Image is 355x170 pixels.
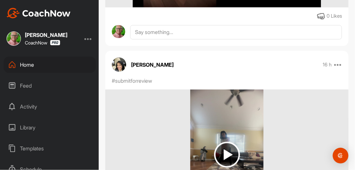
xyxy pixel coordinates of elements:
[25,32,67,38] div: [PERSON_NAME]
[7,31,21,46] img: square_6ab801a82ed2aee2fbfac5bb68403784.jpg
[131,61,174,69] p: [PERSON_NAME]
[4,119,96,136] div: Library
[4,57,96,73] div: Home
[112,77,152,85] p: #submitforreview
[4,77,96,94] div: Feed
[323,61,332,68] p: 16 h
[214,142,240,168] img: play
[25,40,60,45] div: CoachNow
[4,140,96,157] div: Templates
[112,58,126,72] img: avatar
[112,25,125,39] img: avatar
[327,12,342,20] div: 0 Likes
[7,8,71,18] img: CoachNow
[4,98,96,115] div: Activity
[333,148,348,163] div: Open Intercom Messenger
[50,40,60,45] img: CoachNow Pro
